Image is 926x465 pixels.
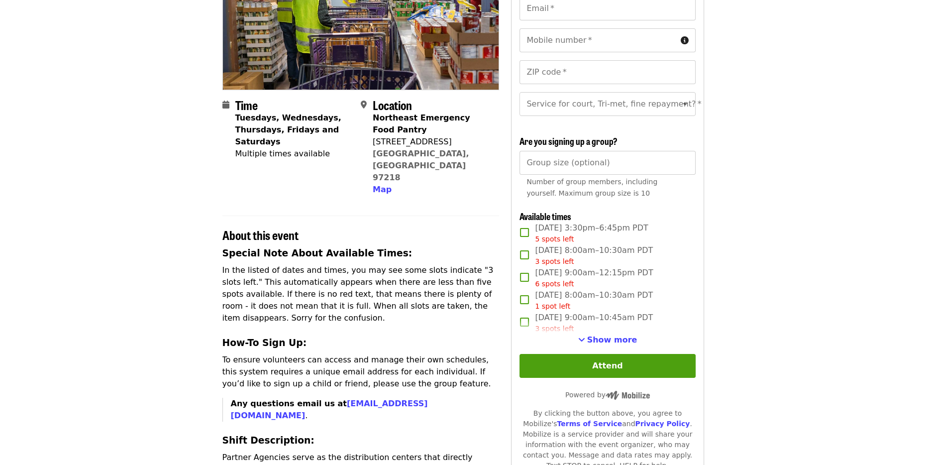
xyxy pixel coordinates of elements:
input: Mobile number [519,28,676,52]
span: [DATE] 8:00am–10:30am PDT [535,289,653,312]
strong: Special Note About Available Times: [222,248,412,258]
span: 3 spots left [535,257,574,265]
span: Map [373,185,392,194]
i: circle-info icon [681,36,689,45]
a: Terms of Service [557,420,622,428]
i: map-marker-alt icon [361,100,367,110]
span: 1 spot left [535,302,570,310]
span: Are you signing up a group? [519,134,617,147]
span: Location [373,96,412,114]
span: Powered by [565,391,650,399]
span: 5 spots left [535,235,574,243]
span: 6 spots left [535,280,574,288]
i: calendar icon [222,100,229,110]
strong: Any questions email us at [231,399,428,420]
span: 3 spots left [535,325,574,333]
a: Privacy Policy [635,420,690,428]
button: See more timeslots [578,334,637,346]
strong: Northeast Emergency Food Pantry [373,113,470,134]
input: [object Object] [519,151,695,175]
button: Attend [519,354,695,378]
button: Map [373,184,392,196]
span: Available times [519,210,571,223]
span: [DATE] 9:00am–10:45am PDT [535,312,653,334]
input: ZIP code [519,60,695,84]
strong: How-To Sign Up: [222,338,307,348]
a: [GEOGRAPHIC_DATA], [GEOGRAPHIC_DATA] 97218 [373,149,469,182]
strong: Tuesdays, Wednesdays, Thursdays, Fridays and Saturdays [235,113,341,146]
button: Open [678,97,692,111]
span: [DATE] 3:30pm–6:45pm PDT [535,222,648,244]
span: Number of group members, including yourself. Maximum group size is 10 [526,178,657,197]
span: Show more [587,335,637,345]
span: About this event [222,226,299,243]
strong: Shift Description: [222,435,314,446]
span: [DATE] 9:00am–12:15pm PDT [535,267,653,289]
span: [DATE] 8:00am–10:30am PDT [535,244,653,267]
p: To ensure volunteers can access and manage their own schedules, this system requires a unique ema... [222,354,500,390]
p: In the listed of dates and times, you may see some slots indicate "3 slots left." This automatica... [222,264,500,324]
p: . [231,398,500,422]
img: Powered by Mobilize [606,391,650,400]
div: Multiple times available [235,148,353,160]
span: Time [235,96,258,114]
div: [STREET_ADDRESS] [373,136,491,148]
